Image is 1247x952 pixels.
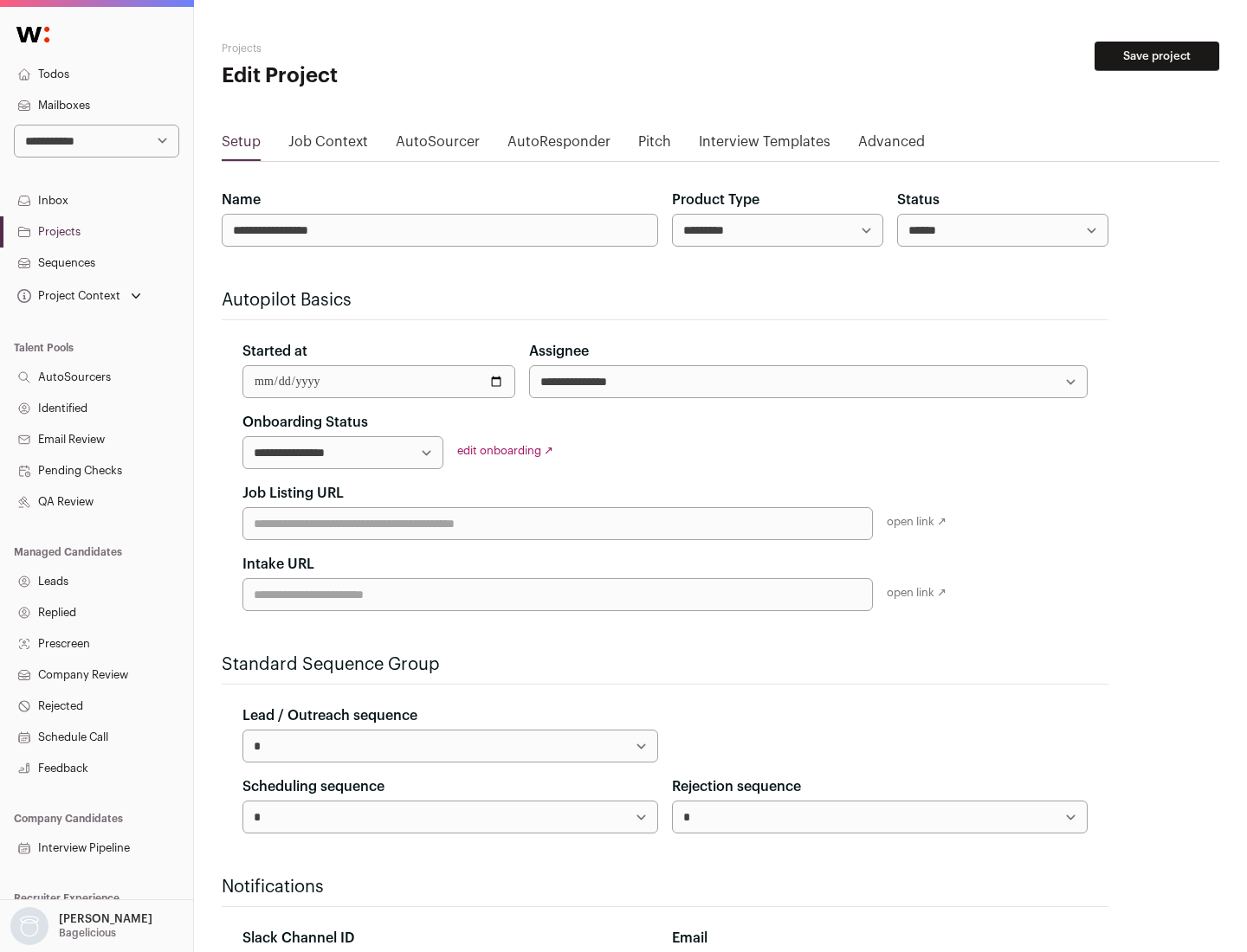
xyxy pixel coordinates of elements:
[242,928,354,949] label: Slack Channel ID
[242,554,314,575] label: Intake URL
[858,132,925,159] a: Advanced
[507,132,611,159] a: AutoResponder
[699,132,830,159] a: Interview Templates
[7,907,156,945] button: Open dropdown
[242,412,368,433] label: Onboarding Status
[457,445,553,456] a: edit onboarding ↗
[897,190,940,210] label: Status
[242,705,417,726] label: Lead / Outreach sequence
[288,132,368,159] a: Job Context
[672,776,801,797] label: Rejection sequence
[222,653,1108,677] h2: Standard Sequence Group
[242,341,307,362] label: Started at
[59,912,152,926] p: [PERSON_NAME]
[222,875,1108,899] h2: Notifications
[242,776,384,797] label: Scheduling sequence
[222,62,554,90] h1: Edit Project
[242,483,344,504] label: Job Listing URL
[59,926,116,940] p: Bagelicious
[14,284,145,308] button: Open dropdown
[638,132,671,159] a: Pitch
[14,289,120,303] div: Project Context
[396,132,480,159] a: AutoSourcer
[222,132,261,159] a: Setup
[222,42,554,55] h2: Projects
[1095,42,1219,71] button: Save project
[7,17,59,52] img: Wellfound
[222,190,261,210] label: Name
[222,288,1108,312] h2: Autopilot Basics
[672,190,759,210] label: Product Type
[529,341,589,362] label: Assignee
[10,907,48,945] img: nopic.png
[672,928,1088,949] div: Email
